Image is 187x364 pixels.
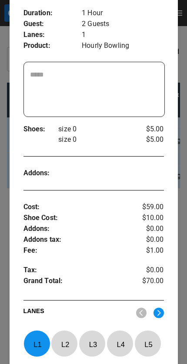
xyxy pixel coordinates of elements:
[23,307,129,319] p: LANES
[23,265,140,276] p: Tax :
[23,202,140,213] p: Cost :
[140,134,164,145] p: $5.00
[23,224,140,234] p: Addons :
[136,307,147,318] img: nav_left.svg
[58,124,140,134] p: size 0
[140,234,164,245] p: $0.00
[23,40,82,51] p: Product :
[23,213,140,224] p: Shoe Cost :
[51,334,80,355] p: L 2
[134,334,163,355] p: L 5
[140,276,164,289] p: $70.00
[154,307,164,318] img: right.svg
[82,19,164,30] p: 2 Guests
[23,8,82,19] p: Duration :
[107,334,135,355] p: L 4
[23,234,140,245] p: Addons tax :
[140,224,164,234] p: $0.00
[23,245,140,256] p: Fee :
[82,40,164,51] p: Hourly Bowling
[140,213,164,224] p: $10.00
[58,134,140,145] p: size 0
[23,19,82,30] p: Guest :
[82,30,164,40] p: 1
[140,265,164,276] p: $0.00
[79,334,107,355] p: L 3
[23,124,59,135] p: Shoes :
[23,334,52,355] p: L 1
[23,30,82,40] p: Lanes :
[140,245,164,256] p: $1.00
[23,276,140,289] p: Grand Total :
[82,8,164,19] p: 1 Hour
[23,168,59,179] p: Addons :
[140,202,164,213] p: $59.00
[140,124,164,134] p: $5.00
